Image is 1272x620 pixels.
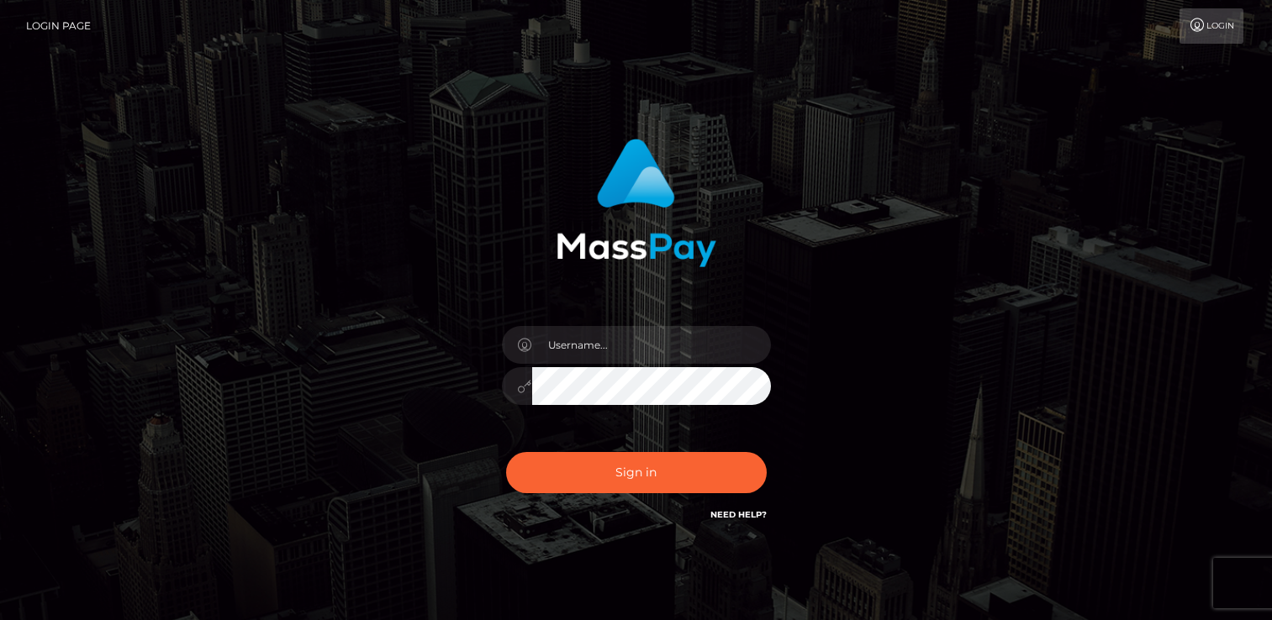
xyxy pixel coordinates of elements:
a: Need Help? [710,509,767,520]
button: Sign in [506,452,767,493]
img: MassPay Login [557,139,716,267]
a: Login Page [26,8,91,44]
a: Login [1180,8,1243,44]
input: Username... [532,326,771,364]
